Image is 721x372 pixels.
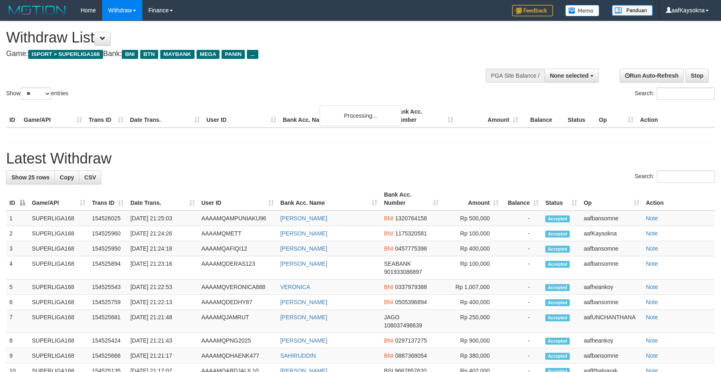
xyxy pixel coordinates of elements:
[646,215,658,222] a: Note
[198,211,277,226] td: AAAAMQAMPUNIAKU96
[545,338,570,345] span: Accepted
[596,104,637,128] th: Op
[502,295,542,310] td: -
[580,310,643,333] td: aafUNCHANTHANA
[198,333,277,348] td: AAAAMQPNG2025
[502,241,542,256] td: -
[280,104,392,128] th: Bank Acc. Name
[127,333,198,348] td: [DATE] 21:21:43
[198,241,277,256] td: AAAAMQAFIQI12
[29,256,89,280] td: SUPERLIGA168
[384,215,393,222] span: BNI
[89,280,127,295] td: 154525543
[580,226,643,241] td: aafKaysokna
[384,299,393,305] span: BNI
[442,295,502,310] td: Rp 400,000
[20,104,85,128] th: Game/API
[29,333,89,348] td: SUPERLIGA168
[6,104,20,128] th: ID
[280,215,327,222] a: [PERSON_NAME]
[545,299,570,306] span: Accepted
[198,187,277,211] th: User ID: activate to sort column ascending
[198,226,277,241] td: AAAAMQMETT
[320,105,401,126] div: Processing...
[11,174,49,181] span: Show 25 rows
[395,299,427,305] span: Copy 0505396894 to clipboard
[6,241,29,256] td: 3
[545,314,570,321] span: Accepted
[612,5,653,16] img: panduan.png
[502,256,542,280] td: -
[89,226,127,241] td: 154525960
[85,104,127,128] th: Trans ID
[486,69,544,83] div: PGA Site Balance /
[442,226,502,241] td: Rp 100,000
[580,211,643,226] td: aafbansomne
[89,310,127,333] td: 154525681
[280,337,327,344] a: [PERSON_NAME]
[280,260,327,267] a: [PERSON_NAME]
[384,322,422,329] span: Copy 108037498639 to clipboard
[657,170,715,183] input: Search:
[646,284,658,290] a: Note
[89,295,127,310] td: 154525759
[442,280,502,295] td: Rp 1,007,000
[580,333,643,348] td: aafheankoy
[381,187,442,211] th: Bank Acc. Number: activate to sort column ascending
[89,241,127,256] td: 154525950
[384,352,393,359] span: BNI
[646,337,658,344] a: Note
[384,314,399,320] span: JAGO
[620,69,684,83] a: Run Auto-Refresh
[29,187,89,211] th: Game/API: activate to sort column ascending
[247,50,258,59] span: ...
[6,280,29,295] td: 5
[395,215,427,222] span: Copy 1320764158 to clipboard
[127,295,198,310] td: [DATE] 21:22:13
[6,333,29,348] td: 8
[512,5,553,16] img: Feedback.jpg
[127,241,198,256] td: [DATE] 21:24:18
[564,104,596,128] th: Status
[127,226,198,241] td: [DATE] 21:24:26
[79,170,101,184] a: CSV
[6,4,68,16] img: MOTION_logo.png
[89,187,127,211] th: Trans ID: activate to sort column ascending
[6,87,68,100] label: Show entries
[550,72,589,79] span: None selected
[89,256,127,280] td: 154525894
[6,170,55,184] a: Show 25 rows
[127,256,198,280] td: [DATE] 21:23:16
[127,280,198,295] td: [DATE] 21:22:53
[6,50,472,58] h4: Game: Bank:
[127,211,198,226] td: [DATE] 21:25:03
[544,69,599,83] button: None selected
[395,230,427,237] span: Copy 1175320581 to clipboard
[280,352,316,359] a: SAHIRUDDIN
[643,187,715,211] th: Action
[545,261,570,268] span: Accepted
[580,241,643,256] td: aafbansomne
[685,69,709,83] a: Stop
[28,50,103,59] span: ISPORT > SUPERLIGA168
[384,284,393,290] span: BNI
[127,348,198,363] td: [DATE] 21:21:17
[657,87,715,100] input: Search:
[29,280,89,295] td: SUPERLIGA168
[545,284,570,291] span: Accepted
[442,256,502,280] td: Rp 100,000
[522,104,564,128] th: Balance
[384,245,393,252] span: BNI
[545,246,570,253] span: Accepted
[502,211,542,226] td: -
[277,187,381,211] th: Bank Acc. Name: activate to sort column ascending
[222,50,245,59] span: PANIN
[542,187,580,211] th: Status: activate to sort column ascending
[502,333,542,348] td: -
[60,174,74,181] span: Copy
[198,280,277,295] td: AAAAMQVERONICA888
[198,256,277,280] td: AAAAMQDERAS123
[442,310,502,333] td: Rp 250,000
[442,241,502,256] td: Rp 400,000
[122,50,138,59] span: BNI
